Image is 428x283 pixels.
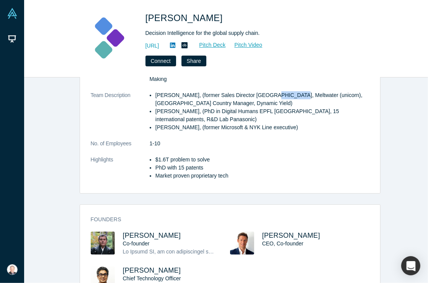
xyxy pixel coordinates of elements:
li: [PERSON_NAME], (former Sales Director [GEOGRAPHIC_DATA], Meltwater (unicorn), [GEOGRAPHIC_DATA] C... [155,91,369,107]
a: [PERSON_NAME] [123,267,181,274]
h3: Founders [91,216,359,224]
span: Co-founder [123,240,150,247]
dt: Highlights [91,156,150,188]
div: Decision Intelligence for the global supply chain. [145,29,360,37]
a: [PERSON_NAME] [123,232,181,239]
li: Market proven proprietary tech [155,172,369,180]
a: [URL] [145,42,159,50]
span: CEO, Co-founder [262,240,304,247]
li: [PERSON_NAME], (former Microsoft & NYK Line executive) [155,123,369,132]
li: [PERSON_NAME], (PhD in Digital Humans EPFL [GEOGRAPHIC_DATA], 15 international patents, R&D Lab P... [155,107,369,123]
span: Chief Technology Officer [123,275,181,281]
a: [PERSON_NAME] [262,232,320,239]
li: PhD with 15 patents [155,164,369,172]
li: $1.6T problem to solve [155,156,369,164]
a: Pitch Deck [191,41,226,49]
dt: No. of Employees [91,140,150,156]
img: Alchemist Vault Logo [7,8,18,19]
a: Pitch Video [226,41,263,49]
dt: Team Description [91,91,150,140]
img: Chuck DeVita's Account [7,264,18,275]
img: Kimaru AI's Logo [81,11,135,65]
img: Sinjin Wolf's Profile Image [91,232,115,255]
img: Evan Burkosky's Profile Image [230,232,254,255]
dd: 1-10 [150,140,369,148]
button: Connect [145,56,176,66]
span: [PERSON_NAME] [145,13,225,23]
button: Share [181,56,206,66]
